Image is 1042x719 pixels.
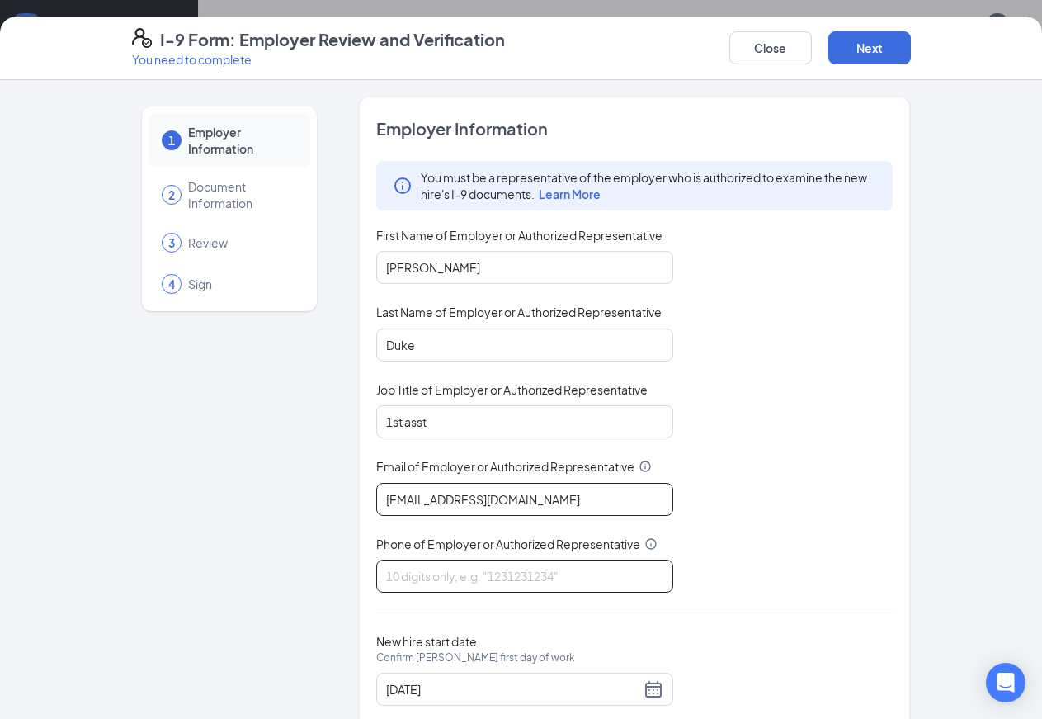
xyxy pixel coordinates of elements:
[376,304,662,320] span: Last Name of Employer or Authorized Representative
[168,276,175,292] span: 4
[376,329,673,362] input: Enter your last name
[386,680,640,698] input: 08/27/2025
[188,234,294,251] span: Review
[188,124,294,157] span: Employer Information
[376,633,575,683] span: New hire start date
[828,31,911,64] button: Next
[539,187,601,201] span: Learn More
[132,28,152,48] svg: FormI9EVerifyIcon
[376,251,673,284] input: Enter your first name
[376,458,634,475] span: Email of Employer or Authorized Representative
[376,560,673,593] input: 10 digits only, e.g. "1231231234"
[376,227,662,244] span: First Name of Employer or Authorized Representative
[376,536,640,552] span: Phone of Employer or Authorized Representative
[188,276,294,292] span: Sign
[986,663,1025,702] div: Open Intercom Messenger
[168,187,175,203] span: 2
[729,31,812,64] button: Close
[535,187,601,201] a: Learn More
[376,650,575,666] span: Confirm [PERSON_NAME] first day of work
[421,169,877,202] span: You must be a representative of the employer who is authorized to examine the new hire's I-9 docu...
[393,176,413,196] svg: Info
[188,178,294,211] span: Document Information
[639,460,652,473] svg: Info
[132,51,505,68] p: You need to complete
[168,234,175,251] span: 3
[168,132,175,149] span: 1
[376,381,648,398] span: Job Title of Employer or Authorized Representative
[376,405,673,438] input: Enter job title
[376,117,893,140] span: Employer Information
[644,537,658,551] svg: Info
[376,483,673,516] input: Enter your email address
[160,28,505,51] h4: I-9 Form: Employer Review and Verification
